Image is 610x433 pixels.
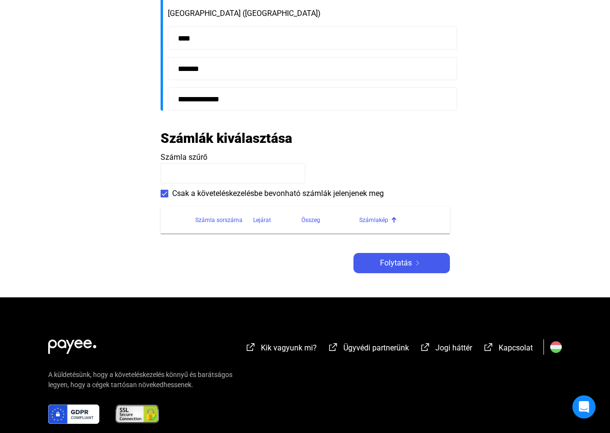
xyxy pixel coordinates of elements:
img: external-link-white [327,342,339,352]
img: arrow-right-white [412,261,423,265]
a: external-link-whiteKapcsolat [483,345,533,354]
div: Összeg [301,214,320,226]
img: external-link-white [245,342,257,352]
div: Lejárat [253,214,301,226]
span: Folytatás [380,257,412,269]
img: white-payee-white-dot.svg [48,334,96,354]
span: Kik vagyunk mi? [261,343,317,352]
div: Open Intercom Messenger [572,395,596,419]
div: Lejárat [253,214,271,226]
div: Számlakép [359,214,438,226]
img: external-link-white [420,342,431,352]
button: Folytatásarrow-right-white [353,253,450,273]
a: external-link-whiteKik vagyunk mi? [245,345,317,354]
span: Kapcsolat [499,343,533,352]
a: external-link-whiteJogi háttér [420,345,472,354]
span: Jogi háttér [435,343,472,352]
a: external-link-whiteÜgyvédi partnerünk [327,345,409,354]
div: Számlakép [359,214,388,226]
img: ssl [115,405,160,424]
h2: Számlák kiválasztása [161,130,292,147]
img: external-link-white [483,342,494,352]
span: Számla szűrő [161,153,207,162]
div: [GEOGRAPHIC_DATA] ([GEOGRAPHIC_DATA]) [168,8,450,19]
img: gdpr [48,405,99,424]
div: Összeg [301,214,359,226]
span: Csak a követeléskezelésbe bevonható számlák jelenjenek meg [172,188,384,199]
div: Számla sorszáma [195,214,243,226]
div: Számla sorszáma [195,214,253,226]
span: Ügyvédi partnerünk [343,343,409,352]
img: HU.svg [550,341,562,353]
